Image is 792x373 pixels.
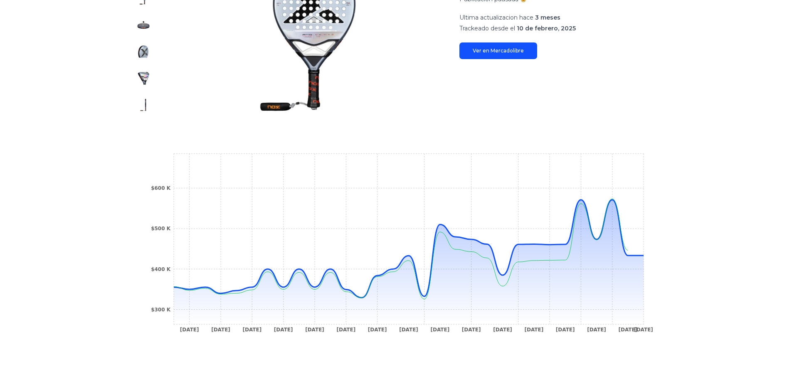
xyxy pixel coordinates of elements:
tspan: [DATE] [242,327,262,333]
tspan: [DATE] [524,327,543,333]
img: Paleta de Padel Nox AT10 Pro Cup Comfort 2025 Agustin Tapia [137,98,150,112]
a: Ver en Mercadolibre [459,42,537,59]
tspan: [DATE] [336,327,355,333]
tspan: [DATE] [430,327,449,333]
tspan: [DATE] [180,327,199,333]
span: 3 meses [535,14,560,21]
span: Trackeado desde el [459,25,515,32]
img: Paleta de Padel Nox AT10 Pro Cup Comfort 2025 Agustin Tapia [137,18,150,32]
tspan: [DATE] [493,327,512,333]
tspan: $500 K [151,226,171,231]
tspan: [DATE] [211,327,230,333]
tspan: [DATE] [399,327,418,333]
img: Paleta de Padel Nox AT10 Pro Cup Comfort 2025 Agustin Tapia [137,72,150,85]
tspan: $400 K [151,266,171,272]
tspan: [DATE] [461,327,481,333]
tspan: [DATE] [274,327,293,333]
tspan: [DATE] [587,327,606,333]
tspan: [DATE] [368,327,387,333]
span: Ultima actualizacion hace [459,14,533,21]
tspan: [DATE] [305,327,324,333]
tspan: $300 K [151,307,171,313]
span: 10 de febrero, 2025 [517,25,576,32]
tspan: $600 K [151,185,171,191]
tspan: [DATE] [634,327,653,333]
tspan: [DATE] [555,327,575,333]
img: Paleta de Padel Nox AT10 Pro Cup Comfort 2025 Agustin Tapia [137,45,150,58]
tspan: [DATE] [618,327,637,333]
